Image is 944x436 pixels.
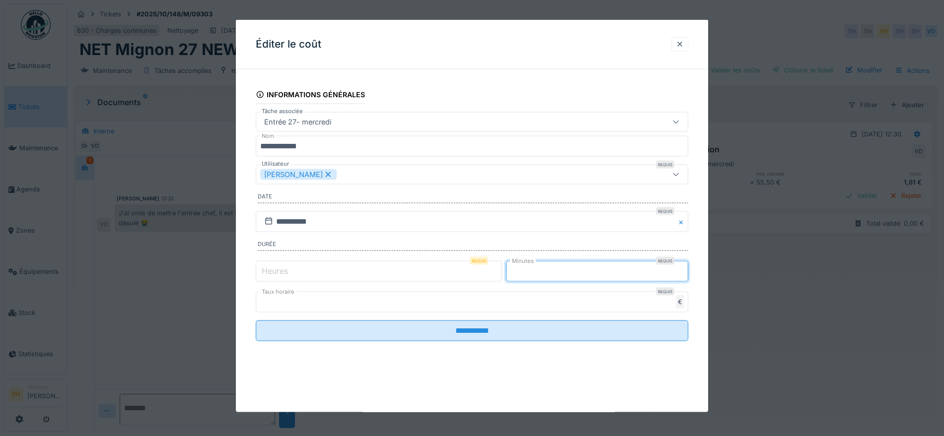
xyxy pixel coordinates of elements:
[656,207,674,215] div: Requis
[258,192,688,203] label: Date
[260,169,337,180] div: [PERSON_NAME]
[256,38,321,51] h3: Éditer le coût
[258,240,688,250] label: Durée
[656,161,674,169] div: Requis
[656,256,674,264] div: Requis
[260,160,291,168] label: Utilisateur
[260,287,296,296] label: Taux horaire
[470,256,488,264] div: Requis
[676,295,684,308] div: €
[256,87,365,104] div: Informations générales
[677,211,688,232] button: Close
[260,117,335,127] div: Entrée 27- mercredi
[260,132,276,140] label: Nom
[656,287,674,295] div: Requis
[260,107,305,116] label: Tâche associée
[510,256,536,265] label: Minutes
[260,264,290,276] label: Heures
